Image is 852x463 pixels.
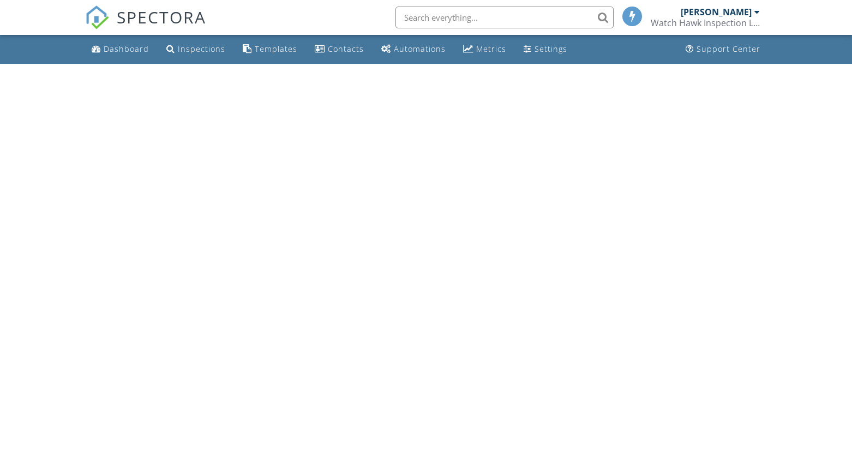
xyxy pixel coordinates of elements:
[178,44,225,54] div: Inspections
[681,7,752,17] div: [PERSON_NAME]
[459,39,511,59] a: Metrics
[87,39,153,59] a: Dashboard
[651,17,760,28] div: Watch Hawk Inspection LLC
[328,44,364,54] div: Contacts
[395,7,614,28] input: Search everything...
[310,39,368,59] a: Contacts
[162,39,230,59] a: Inspections
[104,44,149,54] div: Dashboard
[681,39,765,59] a: Support Center
[85,15,206,38] a: SPECTORA
[394,44,446,54] div: Automations
[476,44,506,54] div: Metrics
[117,5,206,28] span: SPECTORA
[85,5,109,29] img: The Best Home Inspection Software - Spectora
[535,44,567,54] div: Settings
[238,39,302,59] a: Templates
[255,44,297,54] div: Templates
[697,44,760,54] div: Support Center
[377,39,450,59] a: Automations (Basic)
[519,39,572,59] a: Settings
